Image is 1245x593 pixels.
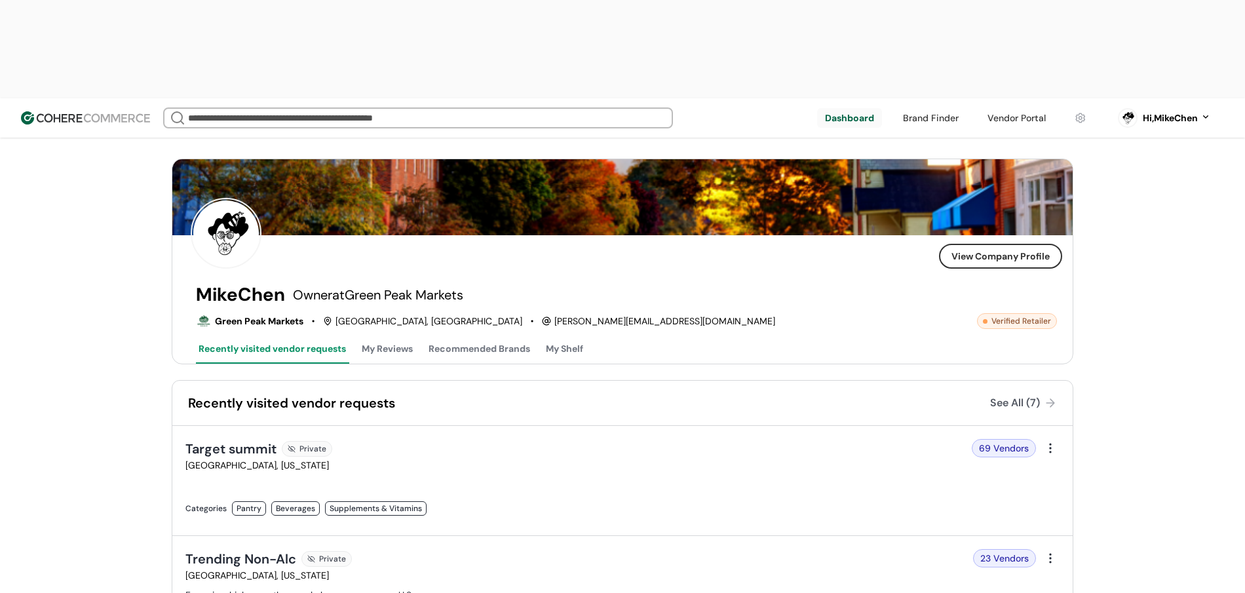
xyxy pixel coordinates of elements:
div: [PERSON_NAME][EMAIL_ADDRESS][DOMAIN_NAME] [542,315,775,328]
div: 69 Vendors [972,439,1036,457]
button: View Company Profile [939,244,1062,269]
span: at [332,286,345,303]
div: Hi, MikeChen [1143,111,1198,125]
div: 23 Vendors [973,549,1036,567]
button: Hi,MikeChen [1143,111,1211,125]
button: My Shelf [543,337,586,364]
div: Owner Green Peak Markets [293,284,463,305]
svg: 0 percent [1118,108,1138,128]
div: Recently visited vendor requests [188,394,395,412]
button: Recommended Brands [426,337,533,364]
img: Cohere Logo [21,111,150,124]
div: Green Peak Markets [196,313,303,329]
button: My Reviews [359,337,415,364]
svg: 0 percent [191,198,261,269]
div: MikeChen [196,284,285,305]
button: Recently visited vendor requests [196,337,349,364]
img: Green Peak Markets logo [196,313,212,329]
div: See All (7) [990,395,1040,411]
div: Verified Retailer [977,313,1057,329]
div: [GEOGRAPHIC_DATA], [GEOGRAPHIC_DATA] [323,315,522,328]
